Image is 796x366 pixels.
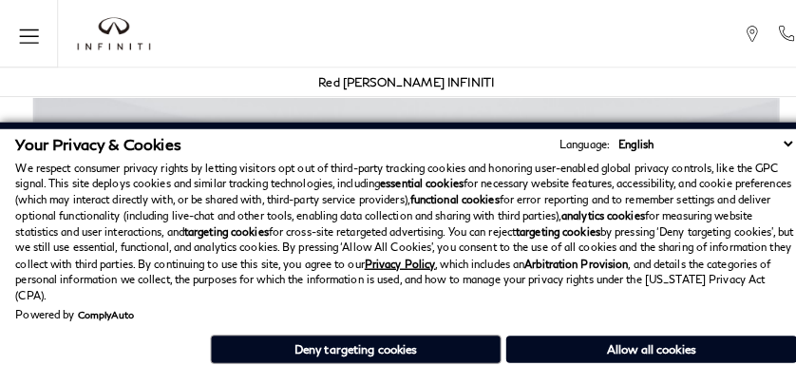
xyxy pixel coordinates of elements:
[505,221,588,233] strong: targeting cookies
[550,204,632,217] strong: analytics cookies
[76,302,131,314] a: ComplyAuto
[180,221,263,233] strong: targeting cookies
[76,17,147,49] a: infiniti
[76,17,147,49] img: INFINITI
[206,328,491,356] button: Deny targeting cookies
[514,252,616,264] strong: Arbitration Provision
[313,73,484,87] a: Red [PERSON_NAME] INFINITI
[357,252,426,264] a: Privacy Policy
[548,136,597,146] div: Language:
[402,189,489,202] strong: functional cookies
[15,157,781,299] p: We respect consumer privacy rights by letting visitors opt out of third-party tracking cookies an...
[372,173,454,185] strong: essential cookies
[15,132,178,150] span: Your Privacy & Cookies
[601,133,781,149] select: Language Select
[496,329,781,356] button: Allow all cookies
[15,302,131,314] div: Powered by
